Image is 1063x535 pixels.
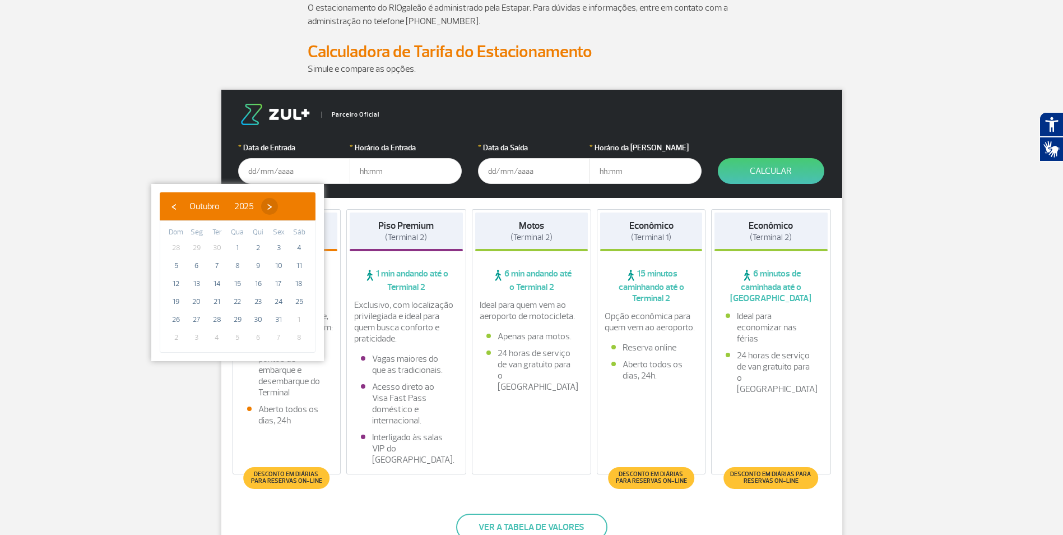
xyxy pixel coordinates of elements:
[726,350,816,395] li: 24 horas de serviço de van gratuito para o [GEOGRAPHIC_DATA]
[270,329,287,347] span: 7
[361,432,452,465] li: Interligado às salas VIP do [GEOGRAPHIC_DATA].
[229,311,247,329] span: 29
[229,257,247,275] span: 8
[729,471,813,485] span: Desconto em diárias para reservas on-line
[188,311,206,329] span: 27
[270,275,287,293] span: 17
[249,293,267,311] span: 23
[229,275,247,293] span: 15
[308,62,756,76] p: Simule e compare as opções.
[750,232,792,243] span: (Terminal 2)
[350,158,462,184] input: hh:mm
[605,311,698,333] p: Opção econômica para quem vem ao aeroporto.
[350,268,463,293] span: 1 min andando até o Terminal 2
[151,184,324,361] bs-datepicker-container: calendar
[1039,112,1063,162] div: Plugin de acessibilidade da Hand Talk.
[1039,137,1063,162] button: Abrir tradutor de língua de sinais.
[238,158,350,184] input: dd/mm/aaaa
[208,239,226,257] span: 30
[290,275,308,293] span: 18
[234,201,254,212] span: 2025
[188,275,206,293] span: 13
[322,112,379,118] span: Parceiro Oficial
[238,104,312,125] img: logo-zul.png
[229,293,247,311] span: 22
[478,142,590,154] label: Data da Saída
[188,293,206,311] span: 20
[208,257,226,275] span: 7
[486,348,577,393] li: 24 horas de serviço de van gratuito para o [GEOGRAPHIC_DATA]
[166,227,187,239] th: weekday
[189,201,220,212] span: Outubro
[249,471,324,485] span: Desconto em diárias para reservas on-line
[208,311,226,329] span: 28
[510,232,553,243] span: (Terminal 2)
[238,142,350,154] label: Data de Entrada
[188,329,206,347] span: 3
[249,257,267,275] span: 9
[165,199,278,210] bs-datepicker-navigation-view: ​ ​ ​
[228,227,248,239] th: weekday
[589,158,702,184] input: hh:mm
[290,293,308,311] span: 25
[308,1,756,28] p: O estacionamento do RIOgaleão é administrado pela Estapar. Para dúvidas e informações, entre em c...
[270,239,287,257] span: 3
[227,198,261,215] button: 2025
[290,329,308,347] span: 8
[270,257,287,275] span: 10
[290,239,308,257] span: 4
[208,329,226,347] span: 4
[167,329,185,347] span: 2
[308,41,756,62] h2: Calculadora de Tarifa do Estacionamento
[208,293,226,311] span: 21
[614,471,688,485] span: Desconto em diárias para reservas on-line
[726,311,816,344] li: Ideal para economizar nas férias
[270,293,287,311] span: 24
[629,220,674,232] strong: Econômico
[268,227,289,239] th: weekday
[350,142,462,154] label: Horário da Entrada
[480,299,584,322] p: Ideal para quem vem ao aeroporto de motocicleta.
[261,198,278,215] button: ›
[290,311,308,329] span: 1
[1039,112,1063,137] button: Abrir recursos assistivos.
[270,311,287,329] span: 31
[248,227,268,239] th: weekday
[478,158,590,184] input: dd/mm/aaaa
[600,268,702,304] span: 15 minutos caminhando até o Terminal 2
[611,359,691,381] li: Aberto todos os dias, 24h.
[249,239,267,257] span: 2
[385,232,427,243] span: (Terminal 2)
[229,329,247,347] span: 5
[188,239,206,257] span: 29
[167,311,185,329] span: 26
[611,342,691,353] li: Reserva online
[188,257,206,275] span: 6
[249,329,267,347] span: 6
[361,353,452,376] li: Vagas maiores do que as tradicionais.
[249,311,267,329] span: 30
[167,275,185,293] span: 12
[718,158,824,184] button: Calcular
[519,220,544,232] strong: Motos
[249,275,267,293] span: 16
[182,198,227,215] button: Outubro
[361,381,452,426] li: Acesso direto ao Visa Fast Pass doméstico e internacional.
[290,257,308,275] span: 11
[229,239,247,257] span: 1
[631,232,671,243] span: (Terminal 1)
[749,220,793,232] strong: Econômico
[486,331,577,342] li: Apenas para motos.
[165,198,182,215] button: ‹
[714,268,828,304] span: 6 minutos de caminhada até o [GEOGRAPHIC_DATA]
[354,299,458,344] p: Exclusivo, com localização privilegiada e ideal para quem busca conforto e praticidade.
[167,257,185,275] span: 5
[289,227,309,239] th: weekday
[475,268,588,293] span: 6 min andando até o Terminal 2
[167,293,185,311] span: 19
[167,239,185,257] span: 28
[378,220,434,232] strong: Piso Premium
[589,142,702,154] label: Horário da [PERSON_NAME]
